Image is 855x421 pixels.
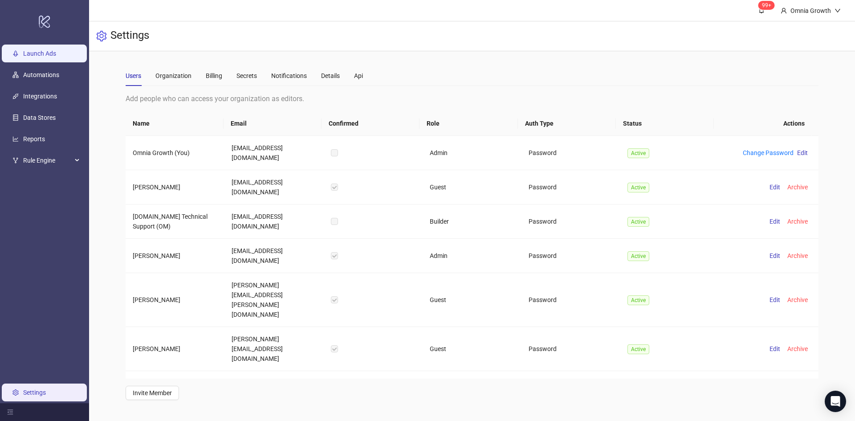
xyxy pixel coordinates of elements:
td: Builder [423,204,521,239]
td: Password [521,273,620,327]
button: Edit [766,216,784,227]
td: Password [521,170,620,204]
div: Billing [206,71,222,81]
td: Password [521,371,620,415]
td: [EMAIL_ADDRESS][DOMAIN_NAME] [224,204,323,239]
span: Edit [797,149,808,156]
span: Archive [787,252,808,259]
td: [DOMAIN_NAME] Technical Support (OM) [126,204,224,239]
a: Launch Ads [23,50,56,57]
td: Guest [423,371,521,415]
span: menu-fold [7,409,13,415]
td: [PERSON_NAME][EMAIL_ADDRESS][DOMAIN_NAME] [224,371,323,415]
span: Edit [769,184,780,191]
th: Name [126,111,224,136]
td: Password [521,204,620,239]
sup: 111 [758,1,775,10]
span: Invite Member [133,389,172,396]
button: Edit [766,294,784,305]
div: Open Intercom Messenger [825,391,846,412]
h3: Settings [110,29,149,44]
th: Confirmed [322,111,419,136]
th: Email [224,111,322,136]
span: Active [627,251,649,261]
span: Active [627,148,649,158]
td: [PERSON_NAME] [126,371,224,415]
td: [PERSON_NAME] [126,273,224,327]
td: [EMAIL_ADDRESS][DOMAIN_NAME] [224,136,323,170]
div: Omnia Growth [787,6,835,16]
span: Active [627,217,649,227]
span: Rule Engine [23,151,72,169]
span: user [781,8,787,14]
span: Edit [769,345,780,352]
td: Guest [423,273,521,327]
a: Automations [23,71,59,78]
div: Api [354,71,363,81]
button: Edit [766,182,784,192]
span: Edit [769,252,780,259]
button: Archive [784,294,811,305]
span: Edit [769,296,780,303]
button: Edit [766,343,784,354]
a: Settings [23,389,46,396]
span: Active [627,344,649,354]
div: Details [321,71,340,81]
th: Status [616,111,714,136]
td: Admin [423,239,521,273]
div: Organization [155,71,191,81]
button: Archive [784,216,811,227]
button: Archive [784,343,811,354]
a: Change Password [743,149,794,156]
span: Archive [787,345,808,352]
td: Omnia Growth (You) [126,136,224,170]
a: Data Stores [23,114,56,121]
a: Integrations [23,93,57,100]
th: Actions [714,111,812,136]
button: Edit [794,147,811,158]
td: Guest [423,327,521,371]
td: [PERSON_NAME] [126,239,224,273]
button: Archive [784,250,811,261]
td: Password [521,136,620,170]
span: bell [758,7,765,13]
span: Active [627,295,649,305]
td: [PERSON_NAME] [126,327,224,371]
div: Users [126,71,141,81]
button: Archive [784,182,811,192]
td: Guest [423,170,521,204]
button: Edit [766,250,784,261]
td: [PERSON_NAME][EMAIL_ADDRESS][DOMAIN_NAME] [224,327,323,371]
div: Notifications [271,71,307,81]
button: Invite Member [126,386,179,400]
th: Auth Type [518,111,616,136]
td: [EMAIL_ADDRESS][DOMAIN_NAME] [224,239,323,273]
td: Password [521,239,620,273]
span: Edit [769,218,780,225]
span: Archive [787,218,808,225]
span: down [835,8,841,14]
span: Archive [787,296,808,303]
th: Role [419,111,517,136]
td: Admin [423,136,521,170]
a: Reports [23,135,45,143]
span: setting [96,31,107,41]
span: Active [627,183,649,192]
td: [PERSON_NAME] [126,170,224,204]
td: Password [521,327,620,371]
div: Add people who can access your organization as editors. [126,93,818,104]
span: fork [12,157,19,163]
td: [EMAIL_ADDRESS][DOMAIN_NAME] [224,170,323,204]
span: Archive [787,184,808,191]
td: [PERSON_NAME][EMAIL_ADDRESS][PERSON_NAME][DOMAIN_NAME] [224,273,323,327]
div: Secrets [236,71,257,81]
